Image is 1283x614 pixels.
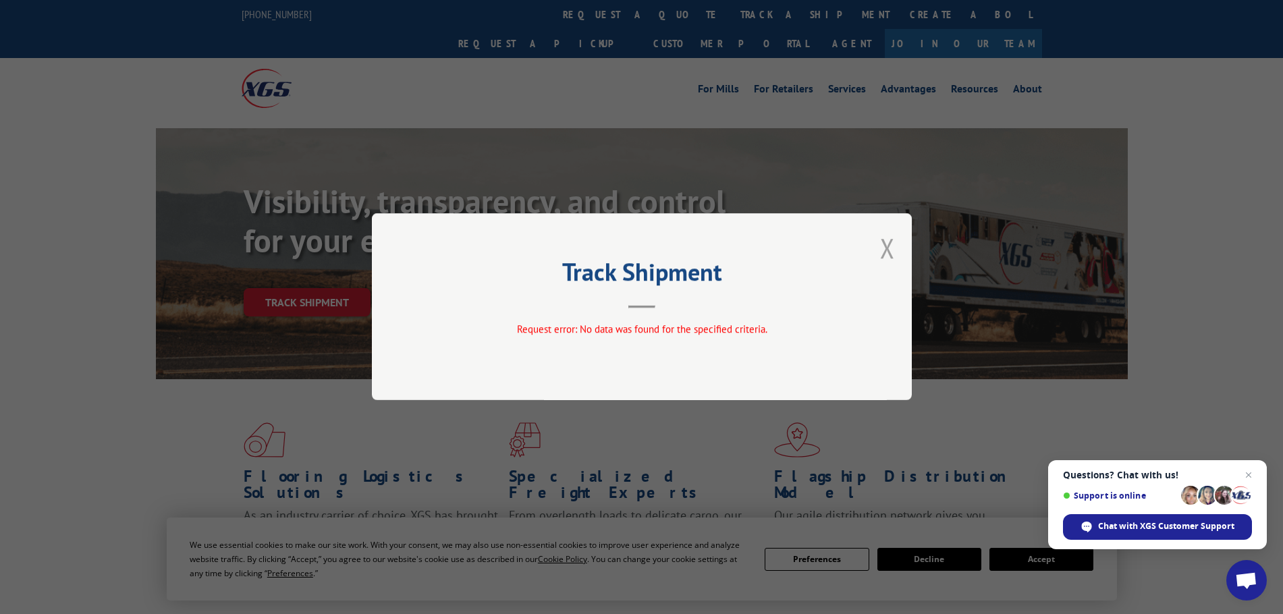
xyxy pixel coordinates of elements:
div: Open chat [1226,560,1267,601]
h2: Track Shipment [439,262,844,288]
span: Chat with XGS Customer Support [1098,520,1234,532]
span: Questions? Chat with us! [1063,470,1252,480]
span: Request error: No data was found for the specified criteria. [516,323,767,336]
div: Chat with XGS Customer Support [1063,514,1252,540]
button: Close modal [880,230,895,266]
span: Close chat [1240,467,1257,483]
span: Support is online [1063,491,1176,501]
